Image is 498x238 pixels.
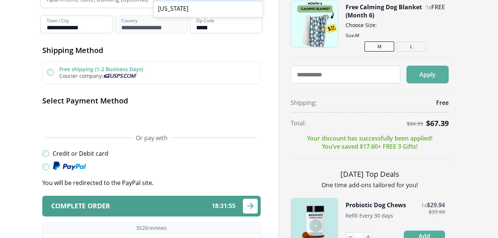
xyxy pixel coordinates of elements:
[365,42,394,52] button: M
[346,201,406,209] button: Probiotic Dog Chews
[346,22,445,29] span: Choose Size:
[291,99,317,107] span: Shipping:
[42,179,261,187] p: You will be redirected to the PayPal site.
[346,3,422,19] button: Free Calming Dog Blanket (Month 6)
[396,42,426,52] button: L
[426,4,431,11] span: 1 x
[429,209,445,215] span: $ 37.99
[136,134,168,142] span: Or pay with
[431,3,445,11] span: FREE
[42,112,261,126] iframe: Secure payment button frame
[154,1,263,16] div: [US_STATE]
[291,119,306,127] span: Total:
[346,212,393,219] span: Refill Every 30 days
[51,202,110,209] span: Complete order
[346,32,445,39] span: Size: M
[436,99,449,107] span: Free
[59,66,143,73] label: Free shipping (1-2 Business Days)
[103,74,137,78] img: Usps courier company
[307,134,432,151] p: Your discount has successfully been applied! You’ve saved $ 17.60 + FREE 3 Gifts!
[42,96,261,106] h2: Select Payment Method
[291,169,449,179] h2: [DATE] Top Deals
[291,181,449,189] p: One time add-ons tailored for you!
[427,201,445,209] span: $ 29.94
[426,118,449,128] span: $ 67.39
[59,72,103,79] span: Courier company:
[212,202,235,209] span: 18 : 31 : 55
[291,0,338,47] img: Free Calming Dog Blanket (Month 6)
[421,202,427,209] span: 1 x
[42,196,261,216] button: Complete order18:31:55
[53,161,86,171] img: Paypal
[406,66,449,83] button: Apply
[407,121,423,127] span: $ 84.99
[42,45,261,55] h2: Shipping Method
[53,149,108,158] label: Credit or Debit card
[136,224,167,231] p: 3526 reviews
